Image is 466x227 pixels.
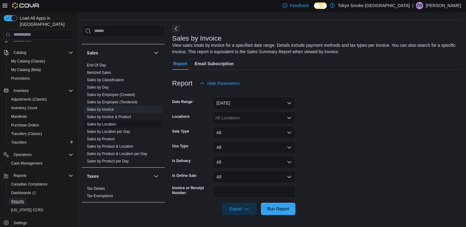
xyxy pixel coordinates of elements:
span: Adjustments (Classic) [9,96,73,103]
a: Sales by Product per Day [87,159,129,163]
span: Catalog [14,50,26,55]
h3: Sales by Invoice [172,35,221,42]
span: My Catalog (Classic) [11,59,45,64]
p: | [412,2,413,9]
span: End Of Day [87,63,106,68]
span: Sales by Classification [87,78,124,82]
span: Cash Management [11,161,42,166]
button: Inventory [1,86,76,95]
button: Taxes [87,173,151,179]
button: My Catalog (Beta) [6,66,76,74]
a: Tax Exemptions [87,194,113,198]
span: Inventory Count [11,106,37,110]
a: Reports [9,198,26,205]
div: Taxes [82,185,165,202]
div: Ziyad Weston [416,2,423,9]
a: Transfers [9,139,29,146]
label: Is Delivery [172,158,191,163]
h3: Report [172,80,192,87]
a: Settings [11,219,29,227]
span: Hide Parameters [207,80,240,86]
button: Cash Management [6,159,76,168]
label: Use Type [172,144,188,149]
a: Sales by Location per Day [87,129,130,134]
a: Sales by Product & Location per Day [87,152,147,156]
button: Transfers (Classic) [6,129,76,138]
button: [US_STATE] CCRS [6,206,76,214]
button: Sales [87,50,151,56]
span: Sales by Product [87,137,115,141]
button: Export [222,203,257,215]
button: Catalog [1,48,76,57]
span: Settings [11,219,73,226]
a: Dashboards [9,189,38,197]
span: Promotions [11,76,30,81]
button: My Catalog (Classic) [6,57,76,66]
span: Dashboards [9,189,73,197]
span: Reports [11,172,73,179]
span: Reports [11,199,24,204]
span: Tax Details [87,186,105,191]
a: Itemized Sales [87,70,111,75]
a: [US_STATE] CCRS [9,206,46,214]
label: Invoice or Receipt Number [172,185,210,195]
span: Washington CCRS [9,206,73,214]
button: Operations [1,150,76,159]
p: Tokyo Smoke [GEOGRAPHIC_DATA] [338,2,410,9]
a: Manifests [9,113,29,120]
span: Sales by Employee (Tendered) [87,100,137,105]
span: Reports [9,198,73,205]
button: Taxes [152,173,160,180]
span: Settings [14,221,27,225]
button: Canadian Compliance [6,180,76,189]
a: Sales by Product [87,137,115,141]
span: [US_STATE] CCRS [11,208,43,213]
a: Sales by Invoice & Product [87,115,131,119]
span: Email Subscription [195,58,234,70]
span: Sales by Product & Location [87,144,133,149]
span: Dashboards [11,190,36,195]
input: Dark Mode [314,2,327,9]
a: Transfers (Classic) [9,130,44,137]
span: Operations [14,152,32,157]
a: Sales by Classification [87,78,124,82]
button: All [213,126,295,139]
a: Sales by Day [87,85,109,90]
a: End Of Day [87,63,106,67]
span: Cash Management [9,160,73,167]
p: [PERSON_NAME] [426,2,461,9]
span: Inventory [14,88,29,93]
a: Sales by Employee (Tendered) [87,100,137,104]
button: All [213,171,295,183]
h3: Sales [87,50,98,56]
span: Tax Exemptions [87,193,113,198]
span: Canadian Compliance [9,181,73,188]
button: Hide Parameters [197,77,242,90]
button: Reports [11,172,29,179]
a: Inventory Count [9,104,40,112]
div: View sales totals by invoice for a specified date range. Details include payment methods and tax ... [172,42,458,55]
a: Purchase Orders [9,121,42,129]
span: Inventory Count [9,104,73,112]
button: Reports [1,171,76,180]
a: Dashboards [6,189,76,197]
span: Transfers (Classic) [9,130,73,137]
button: Next [172,25,180,32]
span: Itemized Sales [87,70,111,75]
button: Manifests [6,112,76,121]
span: Operations [11,151,73,158]
label: Date Range [172,99,194,104]
span: Feedback [290,2,309,9]
h3: Taxes [87,173,99,179]
span: Reports [14,173,26,178]
button: Promotions [6,74,76,83]
span: My Catalog (Beta) [9,66,73,74]
span: My Catalog (Classic) [9,58,73,65]
span: ZW [417,2,423,9]
span: Sales by Location [87,122,116,127]
span: Sales by Invoice [87,107,114,112]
